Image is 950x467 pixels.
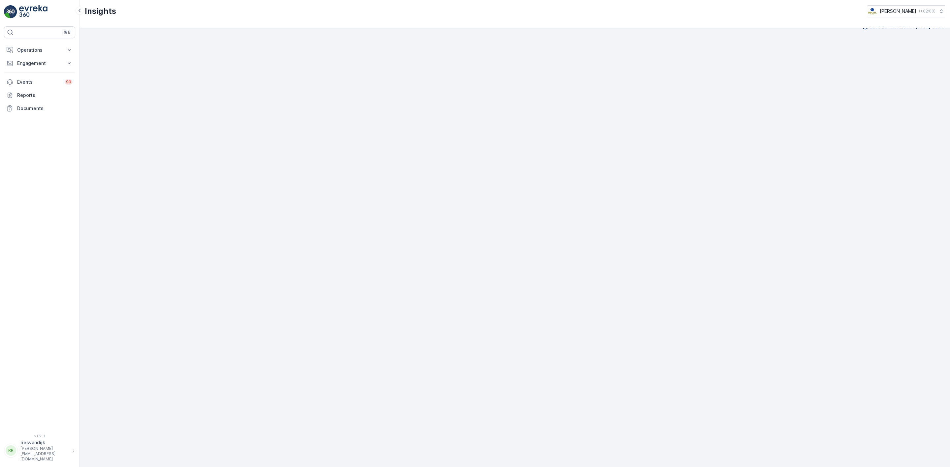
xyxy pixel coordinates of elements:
div: RR [6,445,16,456]
p: Reports [17,92,73,99]
p: Operations [17,47,62,53]
a: Documents [4,102,75,115]
p: Insights [85,6,116,16]
button: Engagement [4,57,75,70]
a: Reports [4,89,75,102]
p: ( +02:00 ) [919,9,935,14]
p: riesvandijk [20,439,69,446]
img: logo_light-DOdMpM7g.png [19,5,47,18]
a: Events99 [4,75,75,89]
p: Events [17,79,61,85]
p: ⌘B [64,30,71,35]
p: [PERSON_NAME][EMAIL_ADDRESS][DOMAIN_NAME] [20,446,69,462]
p: [PERSON_NAME] [880,8,916,15]
button: [PERSON_NAME](+02:00) [868,5,945,17]
p: Engagement [17,60,62,67]
img: basis-logo_rgb2x.png [868,8,877,15]
button: Operations [4,44,75,57]
button: RRriesvandijk[PERSON_NAME][EMAIL_ADDRESS][DOMAIN_NAME] [4,439,75,462]
p: 99 [66,79,71,85]
span: v 1.51.1 [4,434,75,438]
p: Documents [17,105,73,112]
img: logo [4,5,17,18]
